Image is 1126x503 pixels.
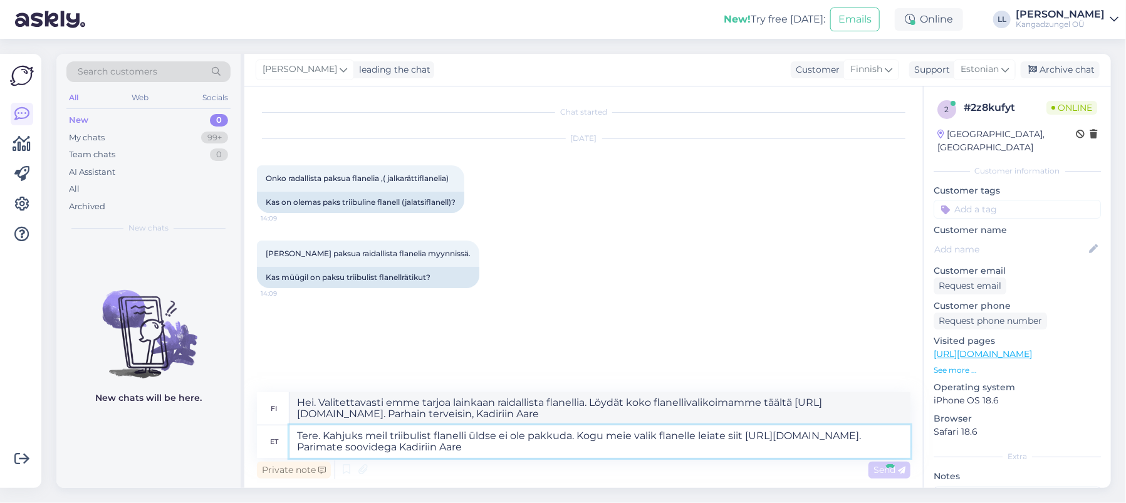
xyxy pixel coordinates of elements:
[69,166,115,179] div: AI Assistant
[791,63,840,76] div: Customer
[1046,101,1097,115] span: Online
[1016,9,1118,29] a: [PERSON_NAME]Kangadzungel OÜ
[257,267,479,288] div: Kas müügil on paksu triibulist flanellrätikut?
[263,63,337,76] span: [PERSON_NAME]
[257,192,464,213] div: Kas on olemas paks triibuline flanell (jalatsiflanell)?
[354,63,430,76] div: leading the chat
[934,299,1101,313] p: Customer phone
[934,200,1101,219] input: Add a tag
[56,267,241,380] img: No chats
[909,63,950,76] div: Support
[210,114,228,127] div: 0
[257,106,910,118] div: Chat started
[934,242,1087,256] input: Add name
[934,264,1101,277] p: Customer email
[934,470,1101,483] p: Notes
[69,132,105,144] div: My chats
[934,277,1006,294] div: Request email
[66,90,81,106] div: All
[69,114,88,127] div: New
[261,214,308,223] span: 14:09
[934,381,1101,394] p: Operating system
[934,412,1101,425] p: Browser
[830,8,880,31] button: Emails
[69,183,80,195] div: All
[130,90,152,106] div: Web
[937,128,1076,154] div: [GEOGRAPHIC_DATA], [GEOGRAPHIC_DATA]
[850,63,882,76] span: Finnish
[201,132,228,144] div: 99+
[961,63,999,76] span: Estonian
[1016,9,1105,19] div: [PERSON_NAME]
[934,334,1101,348] p: Visited pages
[257,133,910,144] div: [DATE]
[934,425,1101,438] p: Safari 18.6
[128,222,169,234] span: New chats
[964,100,1046,115] div: # 2z8kufyt
[261,289,308,298] span: 14:09
[934,224,1101,237] p: Customer name
[69,200,105,213] div: Archived
[1016,19,1105,29] div: Kangadzungel OÜ
[934,394,1101,407] p: iPhone OS 18.6
[934,184,1101,197] p: Customer tags
[934,165,1101,177] div: Customer information
[200,90,231,106] div: Socials
[934,313,1047,329] div: Request phone number
[10,64,34,88] img: Askly Logo
[210,148,228,161] div: 0
[945,105,949,114] span: 2
[895,8,963,31] div: Online
[724,12,825,27] div: Try free [DATE]:
[95,392,202,405] p: New chats will be here.
[78,65,157,78] span: Search customers
[266,249,471,258] span: [PERSON_NAME] paksua raidallista flanelia myynnissä.
[934,365,1101,376] p: See more ...
[934,348,1032,360] a: [URL][DOMAIN_NAME]
[934,451,1101,462] div: Extra
[724,13,751,25] b: New!
[266,174,449,183] span: Onko radallista paksua flanelia ,( jalkarättiflanelia)
[69,148,115,161] div: Team chats
[1021,61,1100,78] div: Archive chat
[993,11,1011,28] div: LL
